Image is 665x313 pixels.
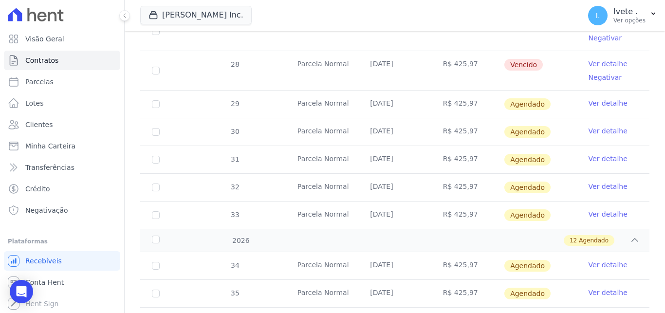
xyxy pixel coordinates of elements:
[286,118,358,146] td: Parcela Normal
[286,51,358,90] td: Parcela Normal
[358,280,431,307] td: [DATE]
[589,34,622,42] a: Negativar
[10,280,33,303] div: Open Intercom Messenger
[504,154,551,166] span: Agendado
[140,6,252,24] button: [PERSON_NAME] Inc.
[4,51,120,70] a: Contratos
[613,17,646,24] p: Ver opções
[230,128,240,135] span: 30
[25,55,58,65] span: Contratos
[431,202,504,229] td: R$ 425,97
[4,93,120,113] a: Lotes
[504,98,551,110] span: Agendado
[230,155,240,163] span: 31
[431,118,504,146] td: R$ 425,97
[589,98,628,108] a: Ver detalhe
[25,141,75,151] span: Minha Carteira
[4,273,120,292] a: Conta Hent
[358,91,431,118] td: [DATE]
[4,115,120,134] a: Clientes
[358,51,431,90] td: [DATE]
[4,201,120,220] a: Negativação
[25,120,53,129] span: Clientes
[4,179,120,199] a: Crédito
[230,100,240,108] span: 29
[589,126,628,136] a: Ver detalhe
[25,184,50,194] span: Crédito
[431,146,504,173] td: R$ 425,97
[25,98,44,108] span: Lotes
[230,183,240,191] span: 32
[230,289,240,297] span: 35
[589,182,628,191] a: Ver detalhe
[152,184,160,191] input: default
[4,72,120,92] a: Parcelas
[431,174,504,201] td: R$ 425,97
[504,260,551,272] span: Agendado
[286,146,358,173] td: Parcela Normal
[152,128,160,136] input: default
[431,51,504,90] td: R$ 425,97
[152,262,160,270] input: default
[504,182,551,193] span: Agendado
[504,59,543,71] span: Vencido
[152,156,160,164] input: default
[152,100,160,108] input: default
[589,288,628,297] a: Ver detalhe
[25,77,54,87] span: Parcelas
[152,290,160,297] input: default
[230,261,240,269] span: 34
[4,29,120,49] a: Visão Geral
[152,211,160,219] input: default
[358,202,431,229] td: [DATE]
[613,7,646,17] p: Ivete .
[286,174,358,201] td: Parcela Normal
[431,91,504,118] td: R$ 425,97
[358,118,431,146] td: [DATE]
[286,252,358,279] td: Parcela Normal
[4,158,120,177] a: Transferências
[4,136,120,156] a: Minha Carteira
[596,12,600,19] span: I.
[431,280,504,307] td: R$ 425,97
[286,202,358,229] td: Parcela Normal
[230,60,240,68] span: 28
[589,260,628,270] a: Ver detalhe
[589,74,622,81] a: Negativar
[358,252,431,279] td: [DATE]
[358,174,431,201] td: [DATE]
[25,34,64,44] span: Visão Geral
[570,236,577,245] span: 12
[589,154,628,164] a: Ver detalhe
[8,236,116,247] div: Plataformas
[589,59,628,69] a: Ver detalhe
[25,163,74,172] span: Transferências
[579,236,609,245] span: Agendado
[504,126,551,138] span: Agendado
[504,209,551,221] span: Agendado
[431,252,504,279] td: R$ 425,97
[580,2,665,29] button: I. Ivete . Ver opções
[589,209,628,219] a: Ver detalhe
[358,146,431,173] td: [DATE]
[25,277,64,287] span: Conta Hent
[286,91,358,118] td: Parcela Normal
[504,288,551,299] span: Agendado
[25,205,68,215] span: Negativação
[152,67,160,74] input: default
[25,256,62,266] span: Recebíveis
[286,280,358,307] td: Parcela Normal
[230,211,240,219] span: 33
[4,251,120,271] a: Recebíveis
